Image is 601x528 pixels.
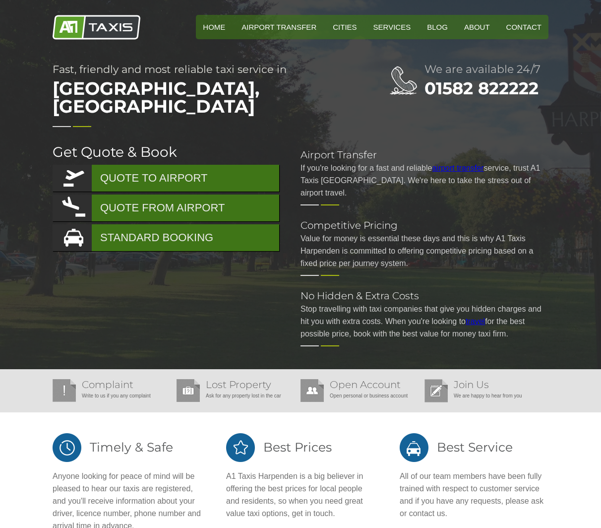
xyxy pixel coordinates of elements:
[53,74,350,120] span: [GEOGRAPHIC_DATA], [GEOGRAPHIC_DATA]
[424,78,539,99] a: 01582 822222
[300,220,548,230] h2: Competitive Pricing
[82,379,133,391] a: Complaint
[53,145,281,159] h2: Get Quote & Book
[400,470,548,520] p: All of our team members have been fully trained with respect to customer service and if you have ...
[300,232,548,269] p: Value for money is essential these days and this is why A1 Taxis Harpenden is committed to offeri...
[424,64,548,75] h2: We are available 24/7
[235,15,323,39] a: Airport Transfer
[424,379,448,402] img: Join Us
[424,390,543,402] p: We are happy to hear from you
[499,15,548,39] a: Contact
[300,379,324,402] img: Open Account
[432,164,483,172] a: airport transfer
[53,64,350,120] h1: Fast, friendly and most reliable taxi service in
[466,317,485,326] a: travel
[53,195,279,221] a: QUOTE FROM AIRPORT
[206,379,271,391] a: Lost Property
[400,432,548,462] h2: Best Service
[300,150,548,160] h2: Airport Transfer
[53,224,279,251] a: STANDARD BOOKING
[177,379,200,402] img: Lost Property
[53,165,279,192] a: QUOTE TO AIRPORT
[53,432,201,462] h2: Timely & Safe
[196,15,232,39] a: HOME
[454,379,489,391] a: Join Us
[53,379,76,402] img: Complaint
[326,15,363,39] a: Cities
[53,390,172,402] p: Write to us if you any complaint
[226,470,375,520] p: A1 Taxis Harpenden is a big believer in offering the best prices for local people and residents, ...
[53,15,140,40] img: A1 Taxis
[300,390,420,402] p: Open personal or business account
[457,15,497,39] a: About
[300,303,548,340] p: Stop travelling with taxi companies that give you hidden charges and hit you with extra costs. Wh...
[366,15,418,39] a: Services
[226,432,375,462] h2: Best Prices
[420,15,455,39] a: Blog
[300,291,548,301] h2: No Hidden & Extra Costs
[300,162,548,199] p: If you're looking for a fast and reliable service, trust A1 Taxis [GEOGRAPHIC_DATA]. We're here t...
[330,379,401,391] a: Open Account
[177,390,296,402] p: Ask for any property lost in the car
